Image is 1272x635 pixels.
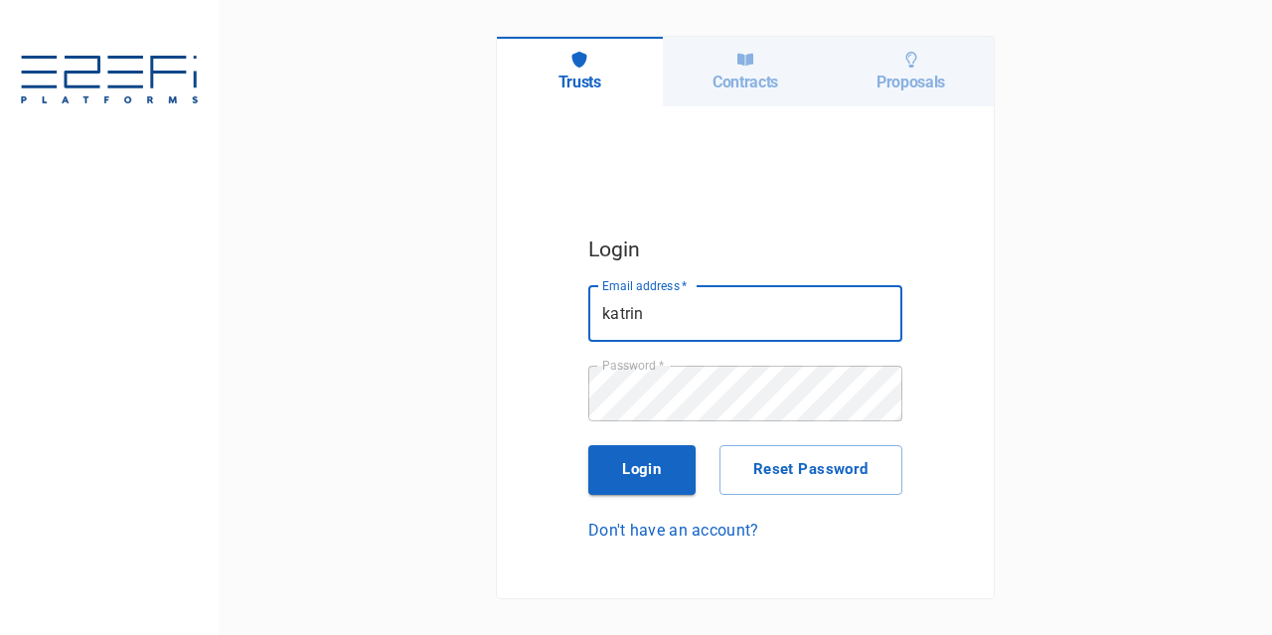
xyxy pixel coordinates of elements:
h6: Contracts [713,73,778,91]
button: Reset Password [719,445,902,495]
label: Email address [602,277,688,294]
h5: Login [588,233,902,266]
a: Don't have an account? [588,519,902,542]
h6: Proposals [876,73,945,91]
button: Login [588,445,696,495]
img: E2EFiPLATFORMS-7f06cbf9.svg [20,56,199,107]
label: Password [602,357,664,374]
h6: Trusts [558,73,601,91]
